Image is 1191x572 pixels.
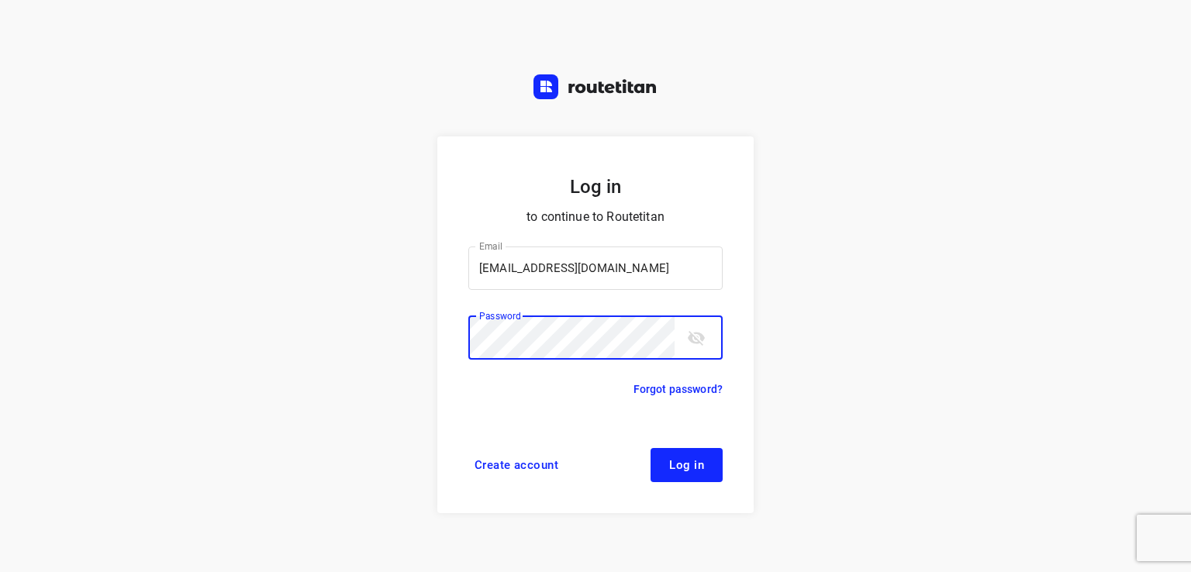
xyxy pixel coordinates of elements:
[468,448,564,482] a: Create account
[533,74,658,99] img: Routetitan
[651,448,723,482] button: Log in
[533,74,658,103] a: Routetitan
[681,322,712,353] button: toggle password visibility
[468,174,723,200] h5: Log in
[669,459,704,471] span: Log in
[633,380,723,398] a: Forgot password?
[475,459,558,471] span: Create account
[468,206,723,228] p: to continue to Routetitan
